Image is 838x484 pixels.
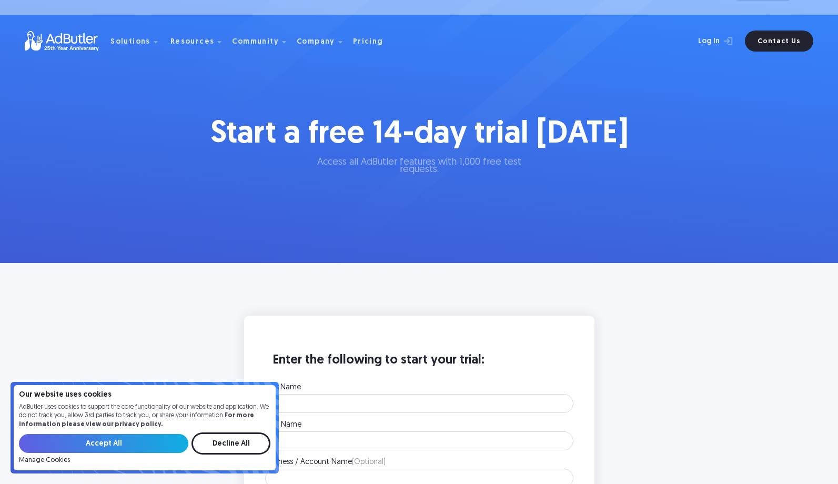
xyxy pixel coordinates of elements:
[301,159,538,174] p: Access all AdButler features with 1,000 free test requests.
[265,352,573,379] h3: Enter the following to start your trial:
[191,432,270,455] input: Decline All
[265,459,573,466] label: Business / Account Name
[297,24,351,58] div: Company
[297,38,335,46] div: Company
[352,458,386,466] span: (Optional)
[19,403,270,429] p: AdButler uses cookies to support the core functionality of our website and application. We do not...
[353,36,392,46] a: Pricing
[19,434,188,453] input: Accept All
[670,31,739,52] a: Log In
[110,24,166,58] div: Solutions
[265,421,573,429] label: Last Name
[19,457,70,464] a: Manage Cookies
[19,391,270,399] h4: Our website uses cookies
[232,24,295,58] div: Community
[353,38,383,46] div: Pricing
[232,38,279,46] div: Community
[745,31,813,52] a: Contact Us
[110,38,150,46] div: Solutions
[19,432,270,464] form: Email Form
[265,384,573,391] label: First Name
[170,38,215,46] div: Resources
[207,116,632,154] h1: Start a free 14-day trial [DATE]
[170,24,230,58] div: Resources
